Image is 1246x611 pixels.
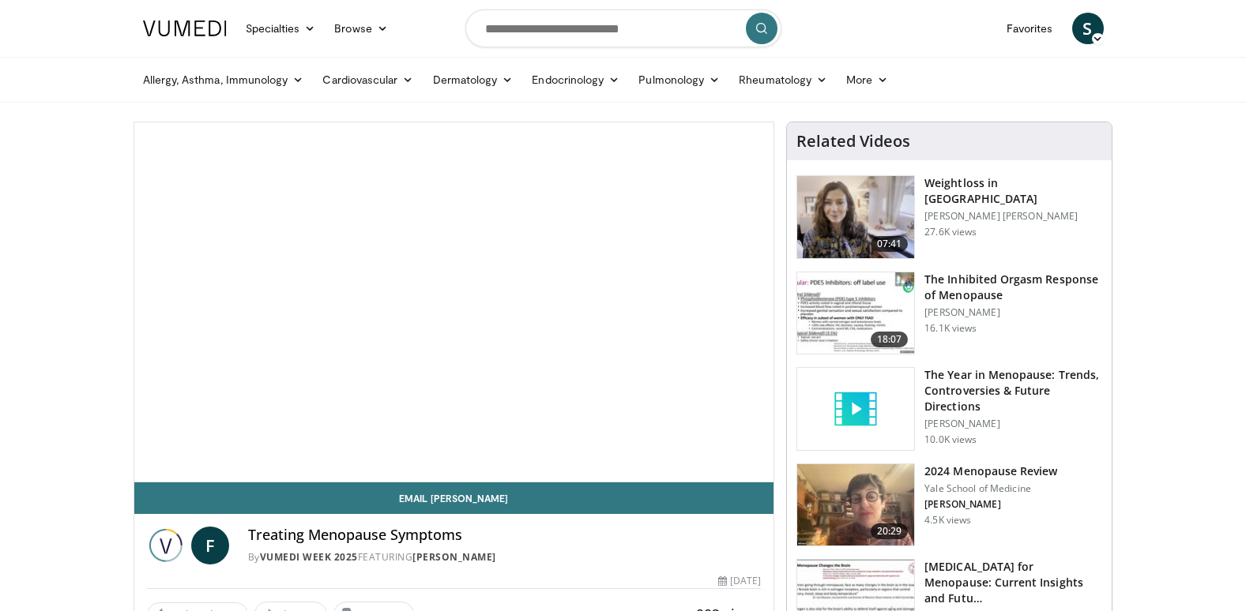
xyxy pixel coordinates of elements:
a: 07:41 Weightloss in [GEOGRAPHIC_DATA] [PERSON_NAME] [PERSON_NAME] 27.6K views [796,175,1102,259]
p: Yale School of Medicine [924,482,1057,495]
a: Pulmonology [629,64,729,96]
p: [PERSON_NAME] [924,418,1102,430]
a: Favorites [997,13,1063,44]
img: 283c0f17-5e2d-42ba-a87c-168d447cdba4.150x105_q85_crop-smart_upscale.jpg [797,272,914,354]
a: Cardiovascular [313,64,423,96]
p: 16.1K views [924,322,977,335]
span: 20:29 [871,523,909,539]
h3: The Inhibited Orgasm Response of Menopause [924,272,1102,303]
a: More [837,64,898,96]
p: 10.0K views [924,433,977,446]
img: VuMedi Logo [143,21,227,36]
a: Browse [325,13,397,44]
a: S [1072,13,1104,44]
a: The Year in Menopause: Trends, Controversies & Future Directions [PERSON_NAME] 10.0K views [796,367,1102,451]
h4: Related Videos [796,132,910,151]
a: Rheumatology [729,64,837,96]
p: [PERSON_NAME] [924,498,1057,511]
a: 20:29 2024 Menopause Review Yale School of Medicine [PERSON_NAME] 4.5K views [796,463,1102,547]
span: 07:41 [871,236,909,252]
h4: Treating Menopause Symptoms [248,527,762,544]
a: [PERSON_NAME] [412,550,496,564]
a: F [191,527,229,564]
img: Vumedi Week 2025 [147,527,185,564]
span: 18:07 [871,332,909,347]
a: Specialties [236,13,326,44]
a: 18:07 The Inhibited Orgasm Response of Menopause [PERSON_NAME] 16.1K views [796,272,1102,355]
p: 4.5K views [924,514,971,527]
a: Endocrinology [522,64,629,96]
div: [DATE] [718,574,761,588]
input: Search topics, interventions [465,9,781,47]
a: Allergy, Asthma, Immunology [134,64,314,96]
h3: 2024 Menopause Review [924,463,1057,479]
h3: [MEDICAL_DATA] for Menopause: Current Insights and Futu… [924,559,1102,606]
div: By FEATURING [248,550,762,564]
a: Vumedi Week 2025 [260,550,358,564]
p: [PERSON_NAME] [PERSON_NAME] [924,210,1102,223]
a: Dermatology [423,64,523,96]
video-js: Video Player [134,122,774,482]
a: Email [PERSON_NAME] [134,482,774,514]
img: 692f135d-47bd-4f7e-b54d-786d036e68d3.150x105_q85_crop-smart_upscale.jpg [797,464,914,546]
h3: The Year in Menopause: Trends, Controversies & Future Directions [924,367,1102,414]
p: [PERSON_NAME] [924,306,1102,319]
img: video_placeholder_short.svg [797,368,914,450]
img: 9983fed1-7565-45be-8934-aef1103ce6e2.150x105_q85_crop-smart_upscale.jpg [797,176,914,258]
p: 27.6K views [924,226,977,238]
h3: Weightloss in [GEOGRAPHIC_DATA] [924,175,1102,207]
